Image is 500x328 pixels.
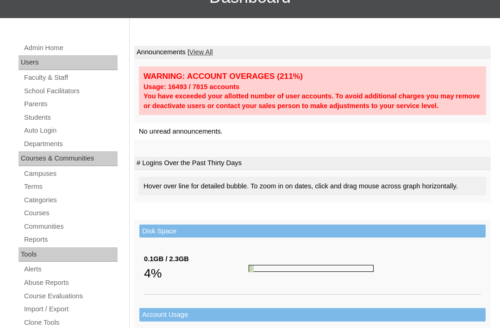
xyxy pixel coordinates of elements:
[23,181,118,193] a: Terms
[19,55,118,70] div: Users
[144,91,481,110] div: You have exceeded your allotted number of user accounts. To avoid additional charges you may remo...
[23,72,118,84] a: Faculty & Staff
[23,303,118,315] a: Import / Export
[23,264,118,275] a: Alerts
[23,221,118,232] a: Communities
[134,123,491,140] td: No unread announcements.
[19,247,118,262] div: Tools
[23,277,118,289] a: Abuse Reports
[139,308,486,322] td: Account Usage
[23,42,118,54] a: Admin Home
[134,46,491,59] td: Announcements |
[23,234,118,245] a: Reports
[23,290,118,302] a: Course Evaluations
[134,157,491,170] td: # Logins Over the Past Thirty Days
[144,71,481,82] div: WARNING: ACCOUNT OVERAGES (211%)
[23,207,118,219] a: Courses
[139,225,486,238] td: Disk Space
[144,83,239,90] strong: Usage: 16493 / 7815 accounts
[144,264,249,283] div: 4%
[19,151,118,166] div: Courses & Communities
[189,48,213,56] a: View All
[144,254,249,264] div: 0.1GB / 2.3GB
[139,177,486,196] div: Hover over line for detailed bubble. To zoom in on dates, click and drag mouse across graph horiz...
[23,138,118,150] a: Departments
[23,112,118,123] a: Students
[23,194,118,206] a: Categories
[23,125,118,136] a: Auto Login
[23,98,118,110] a: Parents
[23,85,118,97] a: School Facilitators
[23,168,118,180] a: Campuses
